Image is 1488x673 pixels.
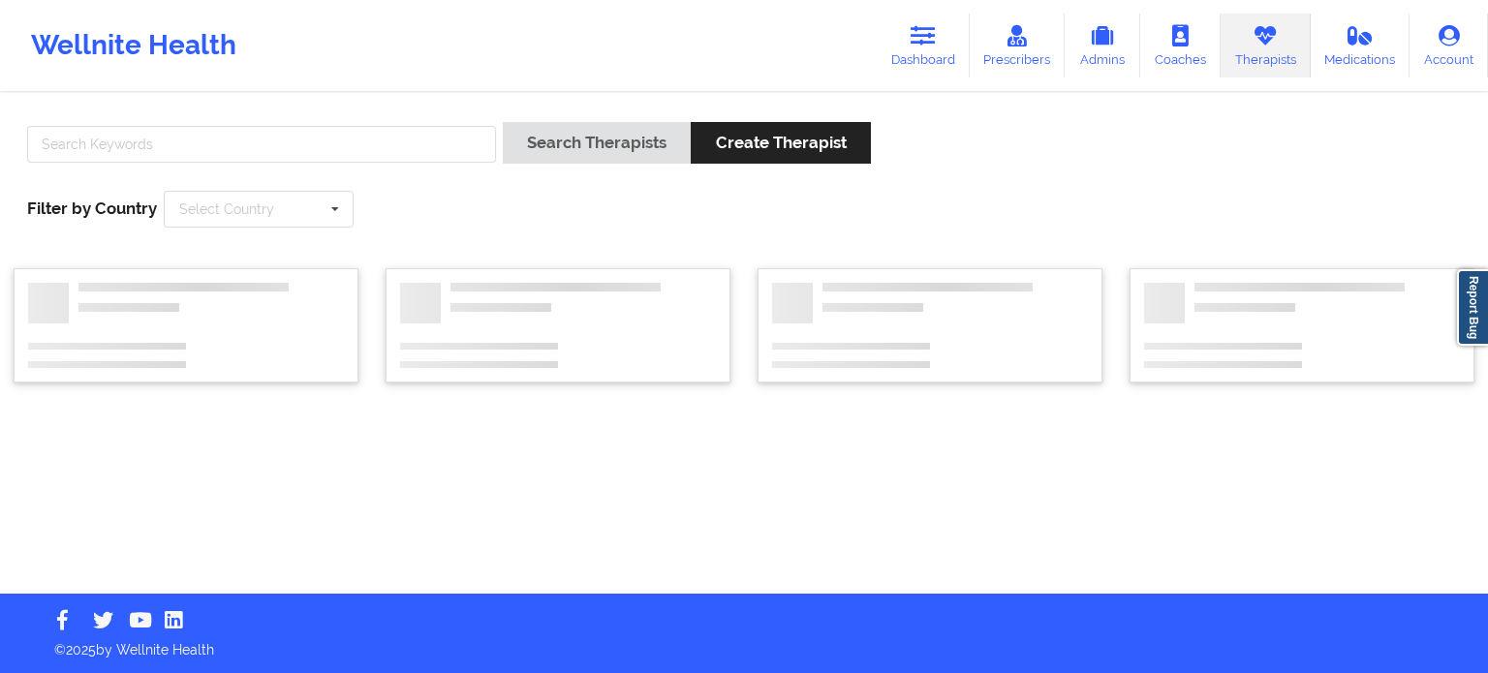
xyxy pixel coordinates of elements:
[1140,14,1221,77] a: Coaches
[503,122,691,164] button: Search Therapists
[1065,14,1140,77] a: Admins
[1410,14,1488,77] a: Account
[877,14,970,77] a: Dashboard
[1221,14,1311,77] a: Therapists
[1311,14,1410,77] a: Medications
[1457,269,1488,346] a: Report Bug
[27,126,496,163] input: Search Keywords
[179,202,274,216] div: Select Country
[691,122,870,164] button: Create Therapist
[27,199,157,218] span: Filter by Country
[41,627,1447,659] p: © 2025 by Wellnite Health
[970,14,1066,77] a: Prescribers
